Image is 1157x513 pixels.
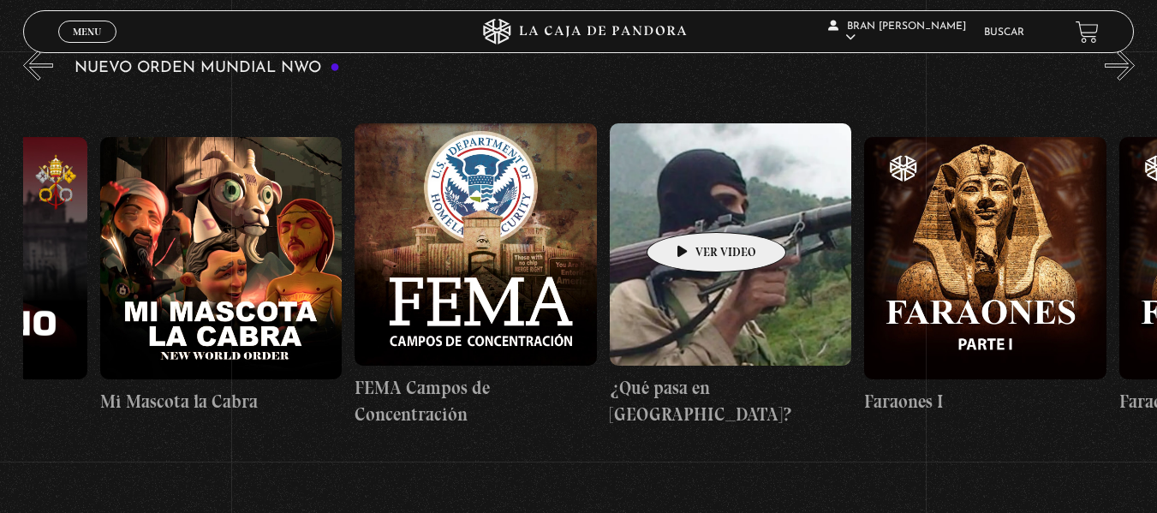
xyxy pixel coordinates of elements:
[100,388,343,415] h4: Mi Mascota la Cabra
[1105,51,1135,81] button: Next
[864,93,1106,458] a: Faraones I
[355,374,597,428] h4: FEMA Campos de Concentración
[864,388,1106,415] h4: Faraones I
[828,21,966,43] span: Bran [PERSON_NAME]
[1076,20,1099,43] a: View your shopping cart
[100,93,343,458] a: Mi Mascota la Cabra
[23,51,53,81] button: Previous
[355,93,597,458] a: FEMA Campos de Concentración
[67,41,107,53] span: Cerrar
[984,27,1024,38] a: Buscar
[610,93,852,458] a: ¿Qué pasa en [GEOGRAPHIC_DATA]?
[610,374,852,428] h4: ¿Qué pasa en [GEOGRAPHIC_DATA]?
[75,60,340,76] h3: Nuevo Orden Mundial NWO
[73,27,101,37] span: Menu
